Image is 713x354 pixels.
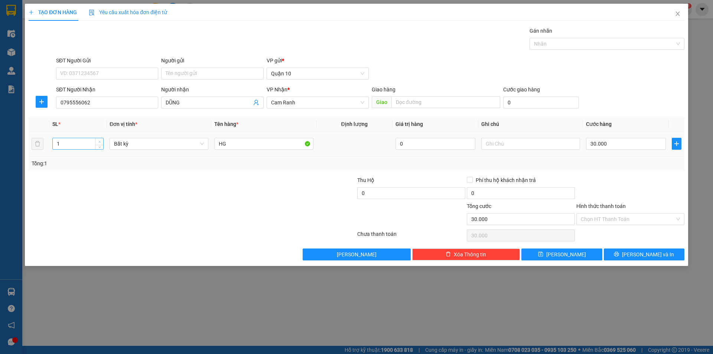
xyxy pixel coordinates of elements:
span: plus [672,141,681,147]
div: Người nhận [161,85,263,94]
div: SĐT Người Nhận [56,85,158,94]
span: Phí thu hộ khách nhận trả [473,176,539,184]
div: Người gửi [161,56,263,65]
div: Chưa thanh toán [356,230,466,243]
span: Thu Hộ [357,177,374,183]
span: Giao hàng [372,87,395,92]
th: Ghi chú [478,117,583,131]
input: 0 [395,138,475,150]
span: Cước hàng [586,121,612,127]
span: user-add [253,100,259,105]
span: Đơn vị tính [110,121,137,127]
button: Close [667,4,688,25]
span: plus [29,10,34,15]
span: save [538,251,543,257]
label: Cước giao hàng [503,87,540,92]
button: plus [672,138,681,150]
span: close [675,11,681,17]
span: Quận 10 [271,68,364,79]
button: delete [32,138,43,150]
span: Định lượng [341,121,368,127]
span: TẠO ĐƠN HÀNG [29,9,77,15]
span: Bất kỳ [114,138,204,149]
span: up [97,140,102,144]
span: SL [52,121,58,127]
button: save[PERSON_NAME] [521,249,602,260]
span: Increase Value [95,138,103,145]
span: Giá trị hàng [395,121,423,127]
span: [PERSON_NAME] và In [622,250,674,259]
div: VP gửi [267,56,369,65]
input: VD: Bàn, Ghế [214,138,313,150]
button: printer[PERSON_NAME] và In [604,249,684,260]
label: Hình thức thanh toán [576,203,626,209]
span: VP Nhận [267,87,287,92]
span: delete [446,251,451,257]
div: SĐT Người Gửi [56,56,158,65]
span: [PERSON_NAME] [546,250,586,259]
img: icon [89,10,95,16]
button: [PERSON_NAME] [303,249,411,260]
span: Yêu cầu xuất hóa đơn điện tử [89,9,167,15]
span: plus [36,99,47,105]
input: Dọc đường [391,96,500,108]
span: Cam Ranh [271,97,364,108]
button: deleteXóa Thông tin [412,249,520,260]
input: Ghi Chú [481,138,580,150]
div: Tổng: 1 [32,159,275,168]
span: Tổng cước [467,203,491,209]
span: down [97,145,102,150]
span: Tên hàng [214,121,238,127]
span: [PERSON_NAME] [337,250,377,259]
button: plus [36,96,48,108]
span: printer [614,251,619,257]
label: Gán nhãn [530,28,552,34]
span: Decrease Value [95,145,103,149]
span: Giao [372,96,391,108]
span: Xóa Thông tin [454,250,486,259]
input: Cước giao hàng [503,97,579,108]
